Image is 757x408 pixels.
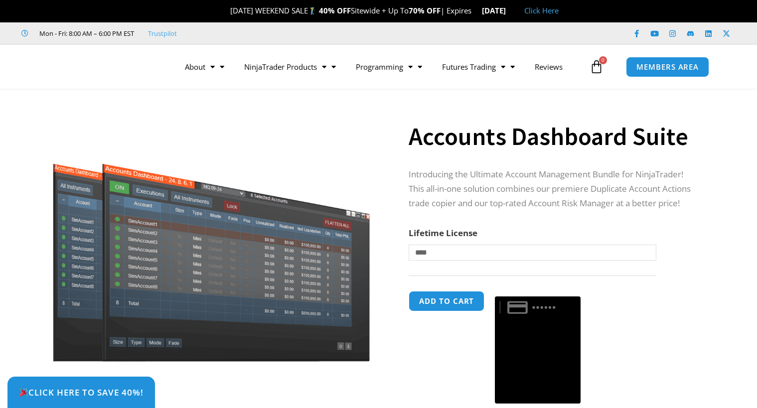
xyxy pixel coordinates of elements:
[175,55,587,78] nav: Menu
[148,27,177,39] a: Trustpilot
[37,49,144,85] img: LogoAI | Affordable Indicators – NinjaTrader
[493,289,583,290] iframe: Secure payment input frame
[409,119,700,154] h1: Accounts Dashboard Suite
[308,7,316,14] img: 🏌️‍♂️
[525,55,573,78] a: Reviews
[19,388,28,397] img: 🎉
[495,296,581,404] button: Buy with GPay
[524,5,559,15] a: Click Here
[409,266,424,272] a: Clear options
[432,55,525,78] a: Futures Trading
[346,55,432,78] a: Programming
[636,63,699,71] span: MEMBERS AREA
[506,7,514,14] img: 🏭
[482,5,514,15] strong: [DATE]
[37,27,134,39] span: Mon - Fri: 8:00 AM – 6:00 PM EST
[319,5,351,15] strong: 40% OFF
[19,388,144,397] span: Click Here to save 40%!
[626,57,709,77] a: MEMBERS AREA
[175,55,234,78] a: About
[409,227,477,239] label: Lifetime License
[234,55,346,78] a: NinjaTrader Products
[409,291,484,311] button: Add to cart
[409,5,441,15] strong: 70% OFF
[51,106,372,362] img: Screenshot 2024-08-26 155710eeeee
[533,302,558,313] text: ••••••
[7,377,155,408] a: 🎉Click Here to save 40%!
[409,167,700,211] p: Introducing the Ultimate Account Management Bundle for NinjaTrader! This all-in-one solution comb...
[222,7,230,14] img: 🎉
[472,7,479,14] img: ⌛
[220,5,481,15] span: [DATE] WEEKEND SALE Sitewide + Up To | Expires
[599,56,607,64] span: 0
[575,52,618,81] a: 0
